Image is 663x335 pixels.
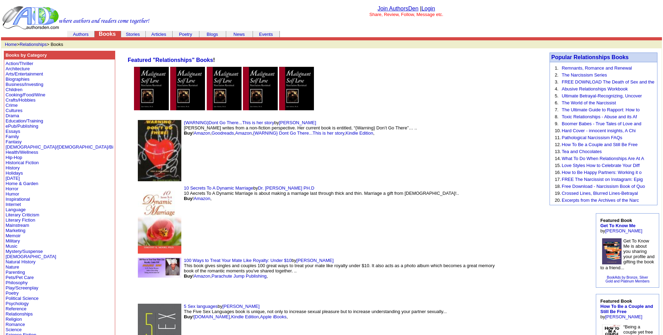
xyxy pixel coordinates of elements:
a: 100 Ways to Treat Your Mate Like Royalty: Under $10 [184,258,292,263]
a: Memoir [6,233,21,238]
a: [PERSON_NAME] [605,228,642,233]
font: 13. [555,149,561,154]
a: BookAds by Bronze, SilverGold and Platinum Members [606,276,650,283]
font: Books [99,31,116,37]
a: How to Be Happy Partners: Working it o [562,170,642,175]
font: > > Books [5,42,63,47]
a: 5 Sex languages [184,304,218,309]
a: Malignant Self Love - Narcissism Revisited (e-Book) [243,105,278,111]
a: Login [421,6,435,11]
img: header_logo2.gif [2,6,150,30]
a: Articles [151,32,166,37]
a: Pathological Narcissism FAQs [562,135,622,140]
a: How To Be a Couple and Still Be Free [562,142,638,147]
img: 49264.jpg [138,185,181,254]
a: Internet [6,202,21,207]
img: 79098.jpg [602,238,622,264]
font: by [PERSON_NAME] writes from a non-fiction perspective. Her current book is entitled, “{Warning} ... [184,120,417,136]
a: [DEMOGRAPHIC_DATA] [6,254,56,259]
img: shim.gif [505,130,532,172]
a: Mainstream [6,223,29,228]
font: 6. [555,100,559,105]
font: 2. [555,72,559,78]
a: What To Do When Relationships Are At A [562,156,644,161]
a: Kindle Edition [231,314,259,319]
img: 7233.JPG [279,67,314,110]
a: Remnants, Romance and Renewal [562,65,632,71]
font: 17. [555,177,561,182]
font: 5. [555,93,559,98]
a: The World of the Narcissist [562,100,616,105]
font: by [600,298,653,319]
img: 53923.jpg [138,258,181,278]
a: Literary Criticism [6,212,39,217]
a: Literary Fiction [6,217,35,223]
a: The World of the Narcissist [170,105,205,111]
a: Nature [6,264,19,270]
a: Military [6,238,20,244]
a: Essays [6,129,20,134]
a: [PERSON_NAME] [605,314,642,319]
font: 19. [555,191,561,196]
a: [DEMOGRAPHIC_DATA]/[DEMOGRAPHIC_DATA]/Bi [6,144,113,150]
font: 16. [555,170,561,175]
b: Featured Book [600,218,636,228]
a: Arts/Entertainment [6,71,43,77]
a: Crafts/Hobbies [6,97,35,103]
a: Amazon [235,130,252,136]
a: Action/Thriller [6,61,33,66]
a: Biographies [6,77,30,82]
a: Philosophy [6,280,28,285]
a: The Narcissism Series [562,72,607,78]
a: Love Styles How to Celebrate Your Diff [562,163,640,168]
a: Poetry [179,32,192,37]
a: Stories [126,32,140,37]
a: Psychology [6,301,29,306]
font: 7. [555,107,559,112]
font: by This book gives singles and couples 100 great ways to treat your mate like royalty under $10. ... [184,258,495,279]
a: Cultures [6,108,22,113]
a: ePub/Publishing [6,123,38,129]
a: Family [6,134,19,139]
font: by The Five Sex Languages book is unique, not only to increase sexual pleasure but to increase un... [184,304,447,319]
a: Home [5,42,17,47]
a: Political Science [6,296,39,301]
a: Authors [73,32,89,37]
a: Events [259,32,273,37]
img: 7232.JPG [170,67,205,110]
font: 15. [555,163,561,168]
a: Popular Relationships Books [551,54,629,60]
a: Pathological Narcissism FAQs [134,105,169,111]
a: Free Download - Narcissism Book of Quo [562,184,645,189]
a: Crossed Lines, Blurred Lines-Betrayal [562,191,638,196]
a: Historical Fiction [6,160,39,165]
a: Goodreads [212,130,234,136]
a: Science [6,327,22,332]
font: | [420,6,435,11]
a: How To Be a Couple and Still Be Free [600,304,653,314]
a: Amazon [194,273,211,279]
font: Share, Review, Follow, Message etc. [369,12,443,17]
a: Toxic Relationships - Abuse and its Af [562,114,637,119]
font: 20. [555,198,561,203]
a: Play/Screenplay [6,285,38,290]
font: 8. [555,114,559,119]
a: 10 Secrets To A Dynamic Marriage [184,185,253,191]
a: Blogs [207,32,218,37]
a: Relationships [6,311,33,317]
a: History [6,165,19,170]
a: Crime [6,103,18,108]
img: 7231.JPG [134,67,169,110]
a: Join AuthorsDen [378,6,418,11]
a: Amazon [194,196,211,201]
a: Business/Investing [6,82,43,87]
